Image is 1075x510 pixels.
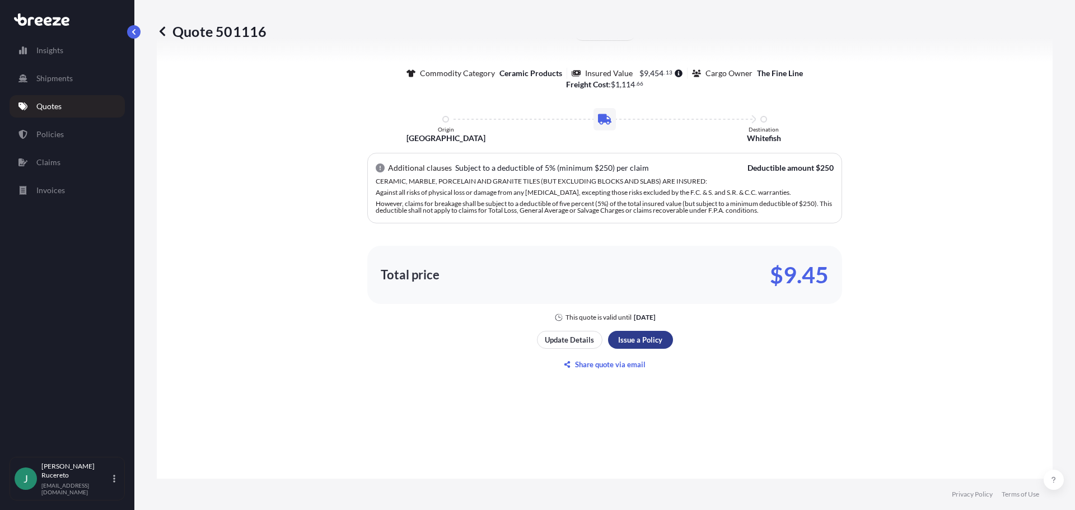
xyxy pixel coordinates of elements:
[565,313,632,322] p: This quote is valid until
[952,490,993,499] a: Privacy Policy
[639,69,644,77] span: $
[615,81,620,88] span: 1
[376,200,834,214] p: However, claims for breakage shall be subject to a deductible of five percent (5%) of the total i...
[24,473,28,484] span: J
[455,162,649,174] p: Subject to a deductible of 5% (minimum $250) per claim
[381,269,440,280] p: Total price
[41,482,111,495] p: [EMAIL_ADDRESS][DOMAIN_NAME]
[157,22,267,40] p: Quote 501116
[10,39,125,62] a: Insights
[637,82,643,86] span: 66
[666,71,672,74] span: 13
[537,331,602,349] button: Update Details
[634,313,656,322] p: [DATE]
[648,69,650,77] span: ,
[36,129,64,140] p: Policies
[644,69,648,77] span: 9
[757,68,803,79] p: The Fine Line
[566,79,644,90] p: :
[41,462,111,480] p: [PERSON_NAME] Rucereto
[10,151,125,174] a: Claims
[770,266,829,284] p: $9.45
[618,334,662,345] p: Issue a Policy
[664,71,665,74] span: .
[438,126,454,133] p: Origin
[420,68,495,79] p: Commodity Category
[10,95,125,118] a: Quotes
[705,68,752,79] p: Cargo Owner
[566,79,609,89] b: Freight Cost
[747,162,834,174] p: Deductible amount $250
[406,133,485,144] p: [GEOGRAPHIC_DATA]
[36,157,60,168] p: Claims
[611,81,615,88] span: $
[388,162,452,174] p: Additional clauses
[545,334,594,345] p: Update Details
[620,81,621,88] span: ,
[36,185,65,196] p: Invoices
[650,69,663,77] span: 454
[376,189,834,196] p: Against all risks of physical loss or damage from any [MEDICAL_DATA], excepting those risks exclu...
[1002,490,1039,499] a: Terms of Use
[36,101,62,112] p: Quotes
[747,133,781,144] p: Whitefish
[621,81,635,88] span: 114
[635,82,637,86] span: .
[537,355,673,373] button: Share quote via email
[499,68,562,79] p: Ceramic Products
[749,126,779,133] p: Destination
[575,359,646,370] p: Share quote via email
[10,179,125,202] a: Invoices
[376,178,834,185] p: CERAMIC, MARBLE, PORCELAIN AND GRANITE TILES (BUT EXCLUDING BLOCKS AND SLABS) ARE INSURED:
[10,67,125,90] a: Shipments
[608,331,673,349] button: Issue a Policy
[585,68,633,79] p: Insured Value
[36,45,63,56] p: Insights
[36,73,73,84] p: Shipments
[10,123,125,146] a: Policies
